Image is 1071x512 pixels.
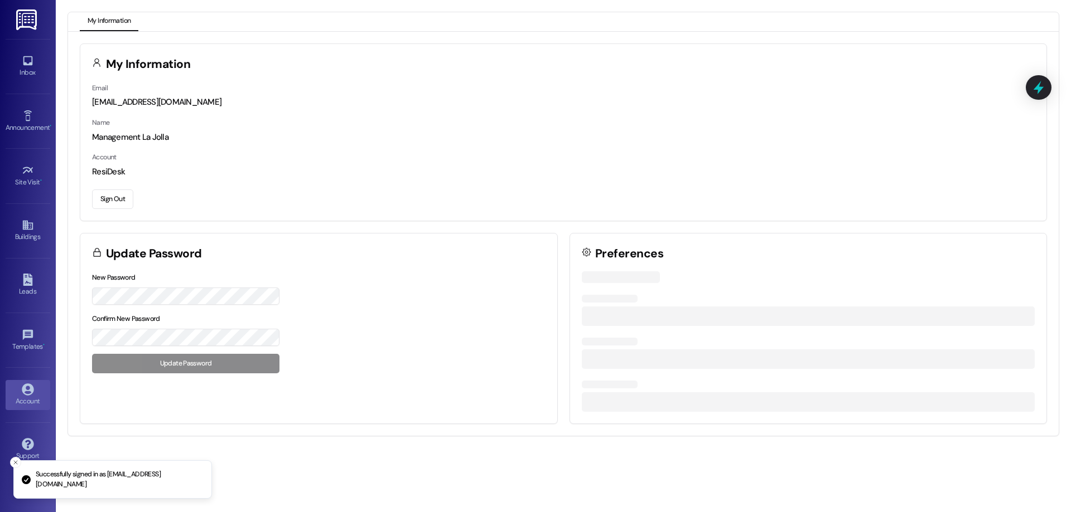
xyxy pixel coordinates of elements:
img: ResiDesk Logo [16,9,39,30]
p: Successfully signed in as [EMAIL_ADDRESS][DOMAIN_NAME] [36,470,202,489]
a: Inbox [6,51,50,81]
span: • [40,177,42,184]
a: Templates • [6,325,50,355]
button: My Information [80,12,138,31]
span: • [50,122,51,130]
a: Leads [6,270,50,300]
button: Close toast [10,457,21,468]
label: Email [92,84,108,92]
h3: Preferences [595,248,663,260]
label: Confirm New Password [92,314,160,323]
div: Management La Jolla [92,131,1035,143]
a: Support [6,435,50,465]
label: Name [92,118,110,127]
a: Account [6,380,50,410]
label: Account [92,153,117,162]
span: • [43,341,45,349]
button: Sign Out [92,189,133,209]
div: [EMAIL_ADDRESS][DOMAIN_NAME] [92,96,1035,108]
a: Site Visit • [6,161,50,191]
div: ResiDesk [92,166,1035,178]
label: New Password [92,273,136,282]
h3: My Information [106,58,191,70]
a: Buildings [6,216,50,246]
h3: Update Password [106,248,202,260]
